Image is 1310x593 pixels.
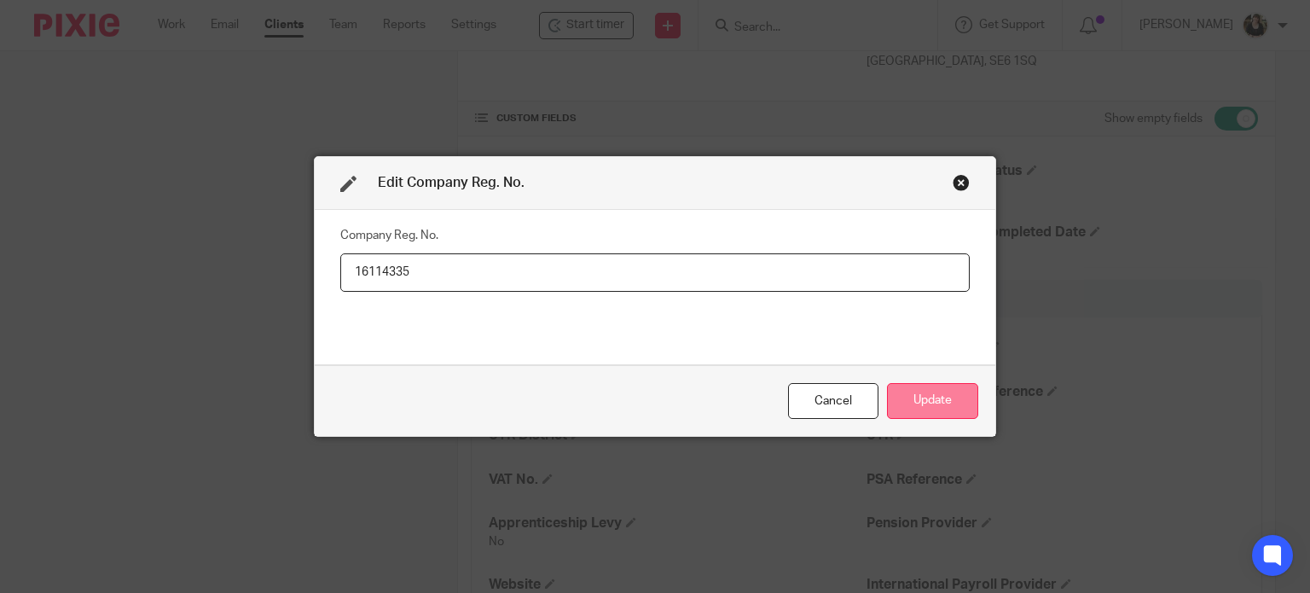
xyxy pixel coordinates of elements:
div: Close this dialog window [953,174,970,191]
span: Edit Company Reg. No. [378,176,525,189]
input: Company Reg. No. [340,253,970,292]
label: Company Reg. No. [340,227,438,244]
button: Update [887,383,978,420]
div: Close this dialog window [788,383,878,420]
